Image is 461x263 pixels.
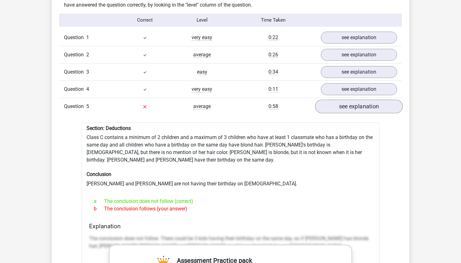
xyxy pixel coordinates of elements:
a: see explanation [315,100,403,113]
h6: Section: Deductions [87,125,374,131]
div: The conclusion does not follow (correct) [89,198,372,205]
span: easy [197,69,207,75]
h6: Conclusion [87,171,374,177]
div: The conclusion follows (your answer) [89,205,372,213]
a: see explanation [321,32,397,44]
span: Question [64,34,86,41]
div: Level [173,17,230,24]
span: 0:11 [268,86,278,92]
span: Question [64,103,86,110]
span: 2 [86,52,89,58]
span: Question [64,68,86,76]
span: average [193,103,211,110]
span: 3 [86,69,89,75]
span: 5 [86,103,89,109]
h4: Explanation [89,223,372,230]
span: Question [64,51,86,59]
span: 0:34 [268,69,278,75]
div: Time Taken [230,17,316,24]
span: Question [64,85,86,93]
span: 4 [86,86,89,92]
span: 0:58 [268,103,278,110]
span: 0:26 [268,52,278,58]
a: see explanation [321,83,397,95]
span: very easy [192,34,212,41]
div: Correct [117,17,174,24]
span: average [193,52,211,58]
span: a [94,198,104,205]
p: The conclusion does not follow. There could be 3 kids having their birthday on the same day, so i... [89,235,372,250]
a: see explanation [321,49,397,61]
span: 1 [86,34,89,40]
span: 0:22 [268,34,278,41]
span: very easy [192,86,212,92]
span: b [94,205,104,213]
a: see explanation [321,66,397,78]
